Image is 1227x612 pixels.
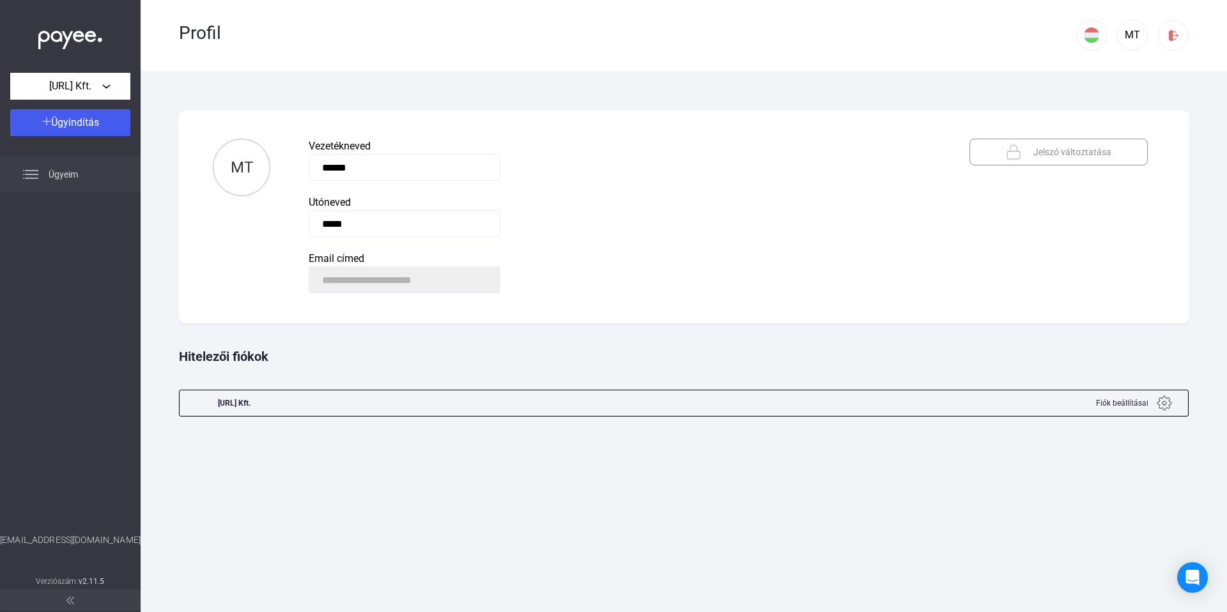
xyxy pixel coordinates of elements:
[1006,144,1021,160] img: lock-blue
[79,577,105,586] strong: v2.11.5
[38,24,102,50] img: white-payee-white-dot.svg
[309,139,931,154] div: Vezetékneved
[213,139,270,196] button: MT
[218,390,251,416] div: [URL] Kft.
[23,167,38,182] img: list.svg
[1079,390,1188,416] button: Fiók beállításai
[49,79,91,94] span: [URL] Kft.
[10,109,130,136] button: Ügyindítás
[10,73,130,100] button: [URL] Kft.
[1076,20,1107,50] button: HU
[309,195,931,210] div: Utóneved
[49,167,78,182] span: Ügyeim
[179,330,1189,383] div: Hitelezői fiókok
[42,117,51,126] img: plus-white.svg
[1096,395,1148,411] span: Fiók beállításai
[179,22,1076,44] div: Profil
[1167,29,1180,42] img: logout-red
[1033,144,1111,160] span: Jelszó változtatása
[1158,20,1189,50] button: logout-red
[66,597,74,604] img: arrow-double-left-grey.svg
[51,116,99,128] span: Ügyindítás
[1177,562,1208,593] div: Open Intercom Messenger
[1122,27,1143,43] div: MT
[1157,395,1172,411] img: gear.svg
[309,251,931,266] div: Email címed
[969,139,1148,165] button: lock-blueJelszó változtatása
[1117,20,1148,50] button: MT
[231,158,253,176] span: MT
[1084,27,1099,43] img: HU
